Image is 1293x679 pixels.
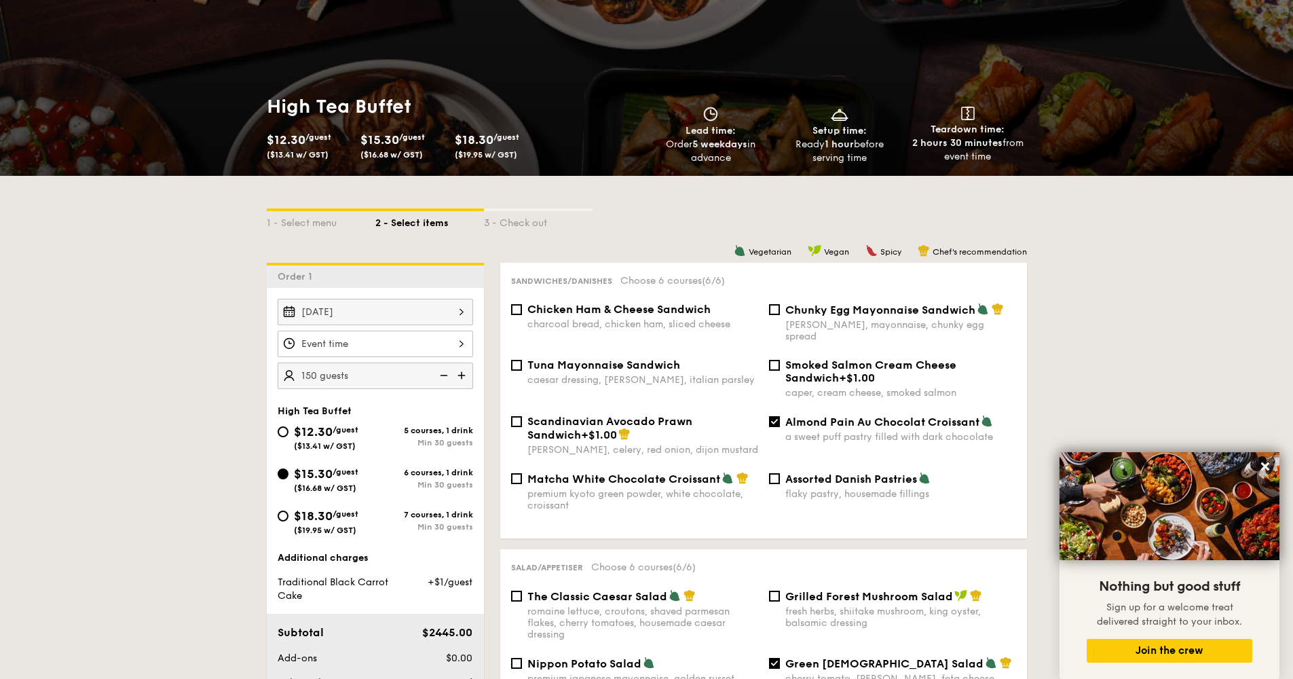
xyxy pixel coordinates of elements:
[1060,452,1279,560] img: DSC07876-Edit02-Large.jpeg
[278,576,388,602] span: Traditional Black Carrot Cake
[618,428,631,440] img: icon-chef-hat.a58ddaea.svg
[527,374,758,386] div: caesar dressing, [PERSON_NAME], italian parsley
[511,276,612,286] span: Sandwiches/Danishes
[785,488,1016,500] div: flaky pastry, housemade fillings
[669,589,681,602] img: icon-vegetarian.fe4039eb.svg
[267,132,305,147] span: $12.30
[918,244,930,257] img: icon-chef-hat.a58ddaea.svg
[278,551,473,565] div: Additional charges
[785,473,917,485] span: Assorted Danish Pastries
[527,318,758,330] div: charcoal bread, chicken ham, sliced cheese
[736,472,749,484] img: icon-chef-hat.a58ddaea.svg
[581,428,617,441] span: +$1.00
[785,590,953,603] span: Grilled Forest Mushroom Salad
[333,467,358,477] span: /guest
[527,303,711,316] span: Chicken Ham & Cheese Sandwich
[749,247,791,257] span: Vegetarian
[432,363,453,388] img: icon-reduce.1d2dbef1.svg
[278,299,473,325] input: Event date
[880,247,901,257] span: Spicy
[781,138,898,165] div: Ready before serving time
[375,522,473,532] div: Min 30 guests
[1000,657,1012,669] img: icon-chef-hat.a58ddaea.svg
[785,319,1016,342] div: [PERSON_NAME], mayonnaise, chunky egg spread
[985,657,997,669] img: icon-vegetarian.fe4039eb.svg
[294,424,333,439] span: $12.30
[484,211,593,230] div: 3 - Check out
[692,139,747,150] strong: 5 weekdays
[673,562,696,573] span: (6/6)
[294,441,356,451] span: ($13.41 w/ GST)
[267,94,641,119] h1: High Tea Buffet
[278,511,288,521] input: $18.30/guest($19.95 w/ GST)7 courses, 1 drinkMin 30 guests
[305,132,331,142] span: /guest
[453,363,473,388] img: icon-add.58712e84.svg
[428,576,472,588] span: +$1/guest
[785,304,975,316] span: Chunky Egg Mayonnaise Sandwich
[977,303,989,315] img: icon-vegetarian.fe4039eb.svg
[278,653,317,664] span: Add-ons
[455,150,517,160] span: ($19.95 w/ GST)
[278,426,288,437] input: $12.30/guest($13.41 w/ GST)5 courses, 1 drinkMin 30 guests
[278,626,324,639] span: Subtotal
[785,359,956,384] span: Smoked Salmon Cream Cheese Sandwich
[360,132,399,147] span: $15.30
[769,360,780,371] input: Smoked Salmon Cream Cheese Sandwich+$1.00caper, cream cheese, smoked salmon
[527,415,692,441] span: Scandinavian Avocado Prawn Sandwich
[375,480,473,490] div: Min 30 guests
[620,275,725,287] span: Choose 6 courses
[812,125,867,136] span: Setup time:
[511,473,522,484] input: Matcha White Chocolate Croissantpremium kyoto green powder, white chocolate, croissant
[1087,639,1252,663] button: Join the crew
[785,606,1016,629] div: fresh herbs, shiitake mushroom, king oyster, balsamic dressing
[294,483,356,493] span: ($16.68 w/ GST)
[1254,456,1276,477] button: Close
[446,653,472,664] span: $0.00
[333,509,358,519] span: /guest
[912,137,1002,149] strong: 2 hours 30 minutes
[527,444,758,456] div: [PERSON_NAME], celery, red onion, dijon mustard
[769,658,780,669] input: Green [DEMOGRAPHIC_DATA] Saladcherry tomato, [PERSON_NAME], feta cheese
[511,591,522,602] input: The Classic Caesar Saladromaine lettuce, croutons, shaved parmesan flakes, cherry tomatoes, house...
[375,510,473,519] div: 7 courses, 1 drink
[511,563,583,572] span: Salad/Appetiser
[734,244,746,257] img: icon-vegetarian.fe4039eb.svg
[493,132,519,142] span: /guest
[422,626,472,639] span: $2445.00
[399,132,425,142] span: /guest
[954,589,968,602] img: icon-vegan.f8ff3823.svg
[511,658,522,669] input: Nippon Potato Saladpremium japanese mayonnaise, golden russet potato
[785,657,983,670] span: Green [DEMOGRAPHIC_DATA] Salad
[824,247,849,257] span: Vegan
[808,244,821,257] img: icon-vegan.f8ff3823.svg
[511,304,522,315] input: Chicken Ham & Cheese Sandwichcharcoal bread, chicken ham, sliced cheese
[527,488,758,511] div: premium kyoto green powder, white chocolate, croissant
[375,468,473,477] div: 6 courses, 1 drink
[375,438,473,447] div: Min 30 guests
[527,359,680,371] span: Tuna Mayonnaise Sandwich
[769,304,780,315] input: Chunky Egg Mayonnaise Sandwich[PERSON_NAME], mayonnaise, chunky egg spread
[455,132,493,147] span: $18.30
[961,107,975,120] img: icon-teardown.65201eee.svg
[686,125,736,136] span: Lead time:
[294,509,333,524] span: $18.30
[933,247,1027,257] span: Chef's recommendation
[333,425,358,435] span: /guest
[294,526,356,535] span: ($19.95 w/ GST)
[294,466,333,481] span: $15.30
[909,136,1026,164] div: from event time
[652,138,770,165] div: Order in advance
[1099,579,1240,595] span: Nothing but good stuff
[918,472,931,484] img: icon-vegetarian.fe4039eb.svg
[278,331,473,357] input: Event time
[591,562,696,573] span: Choose 6 courses
[267,150,329,160] span: ($13.41 w/ GST)
[839,371,875,384] span: +$1.00
[865,244,878,257] img: icon-spicy.37a8142b.svg
[829,107,850,122] img: icon-dish.430c3a2e.svg
[527,590,667,603] span: The Classic Caesar Salad
[825,139,854,150] strong: 1 hour
[702,275,725,287] span: (6/6)
[1097,602,1242,627] span: Sign up for a welcome treat delivered straight to your inbox.
[981,415,993,427] img: icon-vegetarian.fe4039eb.svg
